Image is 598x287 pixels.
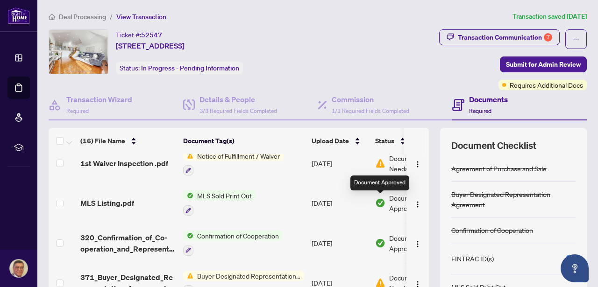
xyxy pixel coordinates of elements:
span: View Transaction [116,13,166,21]
span: Document Needs Work [389,153,438,174]
span: 1/1 Required Fields Completed [332,107,409,114]
div: FINTRAC ID(s) [451,253,494,264]
div: Buyer Designated Representation Agreement [451,189,576,210]
img: Status Icon [183,271,193,281]
span: 3/3 Required Fields Completed [199,107,277,114]
div: Agreement of Purchase and Sale [451,163,547,174]
span: Status [375,136,394,146]
span: Deal Processing [59,13,106,21]
li: / [110,11,113,22]
img: Document Status [375,198,385,208]
img: Document Status [375,158,385,168]
div: 7 [544,33,552,42]
span: Upload Date [312,136,349,146]
th: Upload Date [308,128,371,154]
button: Open asap [561,254,589,282]
span: Document Approved [389,193,447,213]
div: Transaction Communication [458,30,552,45]
img: Status Icon [183,190,193,201]
th: Status [371,128,451,154]
img: Document Status [375,238,385,248]
span: (16) File Name [80,136,125,146]
button: Status IconNotice of Fulfillment / Waiver [183,151,284,176]
span: Confirmation of Cooperation [193,231,283,241]
td: [DATE] [308,143,371,183]
button: Logo [410,156,425,171]
button: Status IconConfirmation of Cooperation [183,231,283,256]
h4: Documents [469,94,508,105]
th: Document Tag(s) [179,128,308,154]
img: Status Icon [183,151,193,161]
img: Status Icon [183,231,193,241]
span: home [49,14,55,20]
img: Logo [414,240,421,248]
span: [STREET_ADDRESS] [116,40,185,51]
img: Logo [414,161,421,168]
button: Transaction Communication7 [439,29,560,45]
span: Required [469,107,491,114]
img: Logo [414,201,421,208]
span: Buyer Designated Representation Agreement [193,271,304,281]
span: Requires Additional Docs [510,80,583,90]
th: (16) File Name [77,128,179,154]
img: logo [7,7,30,24]
div: Status: [116,62,243,74]
span: Document Checklist [451,139,536,152]
article: Transaction saved [DATE] [513,11,587,22]
img: Profile Icon [10,259,28,277]
td: [DATE] [308,223,371,263]
span: ellipsis [573,36,579,42]
span: Document Approved [389,233,447,253]
h4: Details & People [199,94,277,105]
span: 52547 [141,31,162,39]
span: 320_Confirmation_of_Co-operation_and_Representation_-_Buyer_Seller_-_PropTx-[PERSON_NAME] 4-1.pdf [80,232,176,254]
button: Logo [410,236,425,251]
span: Required [66,107,89,114]
h4: Transaction Wizard [66,94,132,105]
td: [DATE] [308,183,371,223]
span: Notice of Fulfillment / Waiver [193,151,284,161]
div: Document Approved [350,175,409,190]
h4: Commission [332,94,409,105]
button: Submit for Admin Review [500,56,587,72]
span: Submit for Admin Review [506,57,581,72]
div: Ticket #: [116,29,162,40]
span: MLS Listing.pdf [80,197,134,209]
button: Status IconMLS Sold Print Out [183,190,256,216]
img: IMG-E12319990_1.jpg [49,30,108,74]
span: MLS Sold Print Out [193,190,256,201]
div: Confirmation of Cooperation [451,225,533,235]
span: 1st Waiver Inspection .pdf [80,158,168,169]
button: Logo [410,196,425,210]
span: In Progress - Pending Information [141,64,239,72]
